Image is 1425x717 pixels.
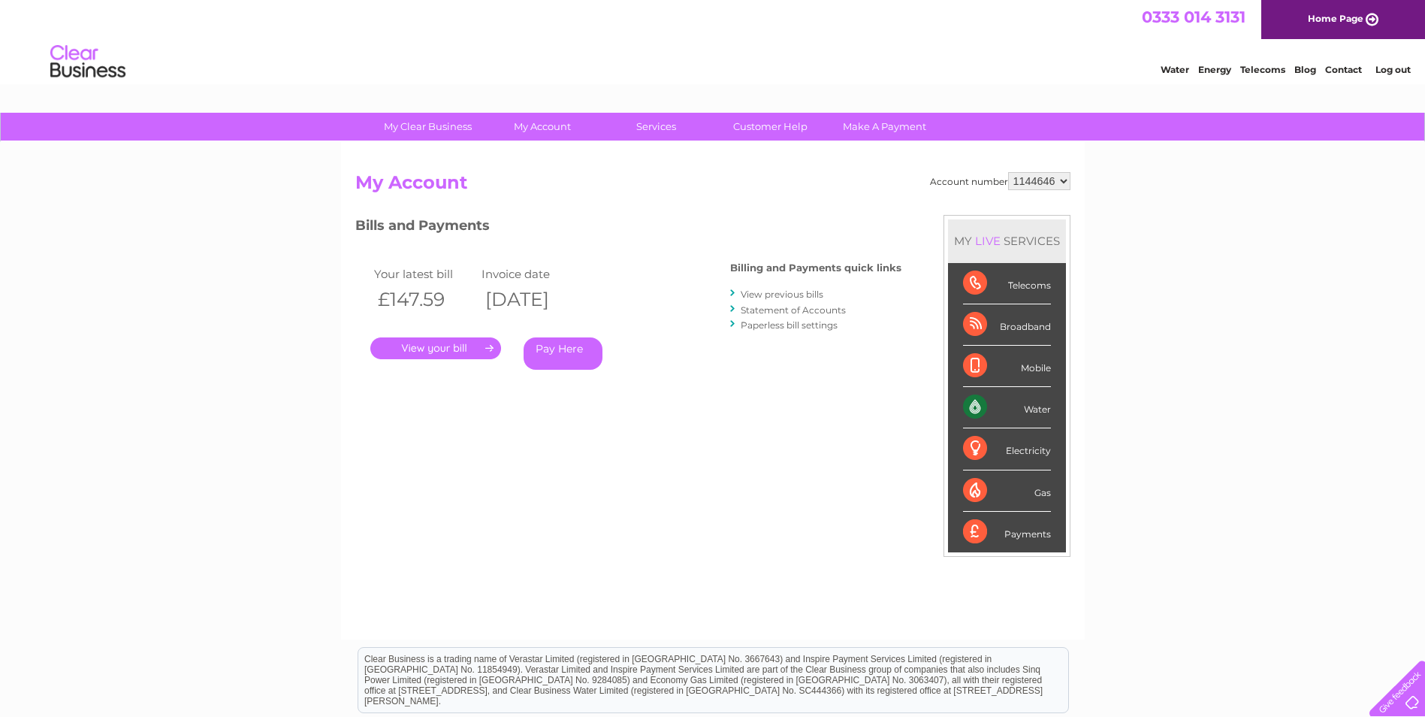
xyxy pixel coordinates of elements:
[741,289,823,300] a: View previous bills
[355,172,1070,201] h2: My Account
[355,215,901,241] h3: Bills and Payments
[963,304,1051,346] div: Broadband
[1240,64,1285,75] a: Telecoms
[1294,64,1316,75] a: Blog
[741,319,838,331] a: Paperless bill settings
[708,113,832,141] a: Customer Help
[972,234,1004,248] div: LIVE
[963,346,1051,387] div: Mobile
[594,113,718,141] a: Services
[370,264,479,284] td: Your latest bill
[948,219,1066,262] div: MY SERVICES
[370,284,479,315] th: £147.59
[1142,8,1245,26] a: 0333 014 3131
[480,113,604,141] a: My Account
[963,387,1051,428] div: Water
[524,337,602,370] a: Pay Here
[478,284,586,315] th: [DATE]
[823,113,946,141] a: Make A Payment
[930,172,1070,190] div: Account number
[963,428,1051,470] div: Electricity
[730,262,901,274] h4: Billing and Payments quick links
[366,113,490,141] a: My Clear Business
[1325,64,1362,75] a: Contact
[358,8,1068,73] div: Clear Business is a trading name of Verastar Limited (registered in [GEOGRAPHIC_DATA] No. 3667643...
[963,470,1051,512] div: Gas
[1198,64,1231,75] a: Energy
[370,337,501,359] a: .
[478,264,586,284] td: Invoice date
[741,304,846,316] a: Statement of Accounts
[50,39,126,85] img: logo.png
[963,512,1051,552] div: Payments
[1161,64,1189,75] a: Water
[963,263,1051,304] div: Telecoms
[1375,64,1411,75] a: Log out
